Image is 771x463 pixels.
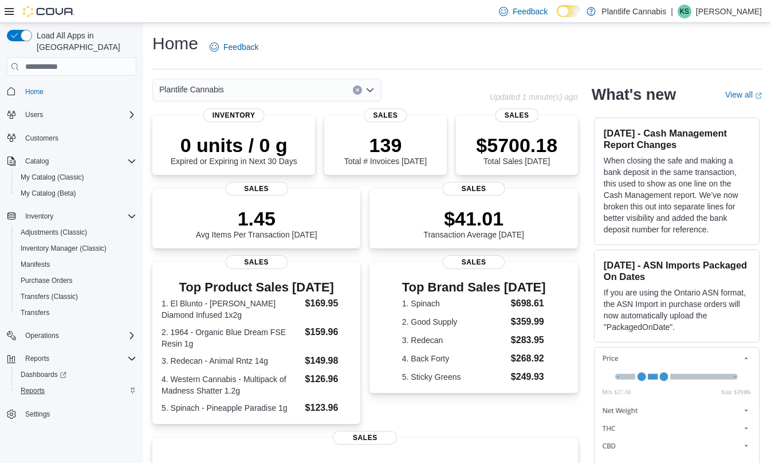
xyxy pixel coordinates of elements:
dd: $169.95 [305,297,352,310]
span: Sales [443,182,505,196]
p: | [671,5,673,18]
p: [PERSON_NAME] [696,5,762,18]
span: Home [25,87,44,96]
p: 0 units / 0 g [171,134,297,157]
a: Home [21,85,48,99]
button: Reports [21,352,54,365]
a: Customers [21,131,63,145]
dt: 1. Spinach [402,298,506,309]
span: Customers [25,134,58,143]
span: Settings [25,410,50,419]
span: KS [680,5,689,18]
div: Total Sales [DATE] [476,134,557,166]
span: Inventory [203,108,265,122]
span: Plantlife Cannabis [159,83,224,96]
img: Cova [23,6,74,17]
p: If you are using the Ontario ASN format, the ASN Import in purchase orders will now automatically... [604,287,750,333]
p: 139 [344,134,427,157]
a: Dashboards [11,367,141,383]
dd: $698.61 [511,297,546,310]
button: Home [2,83,141,99]
span: Operations [21,329,136,343]
button: Operations [2,328,141,344]
button: Catalog [2,153,141,169]
dt: 4. Western Cannabis - Multipack of Madness Shatter 1.2g [162,373,301,396]
dt: 3. Redecan [402,334,506,346]
span: Home [21,84,136,98]
button: Reports [2,351,141,367]
span: Feedback [513,6,548,17]
p: $41.01 [423,207,524,230]
div: Expired or Expiring in Next 30 Days [171,134,297,166]
span: Reports [25,354,49,363]
a: Adjustments (Classic) [16,225,92,239]
a: My Catalog (Classic) [16,170,89,184]
button: Transfers (Classic) [11,289,141,305]
span: Transfers [16,306,136,320]
dt: 2. 1964 - Organic Blue Dream FSE Resin 1g [162,326,301,349]
span: Adjustments (Classic) [16,225,136,239]
span: Catalog [25,157,49,166]
span: Manifests [21,260,50,269]
button: Users [2,107,141,123]
span: Reports [21,352,136,365]
p: Plantlife Cannabis [601,5,666,18]
dd: $149.98 [305,354,352,368]
span: Inventory [25,212,53,221]
span: Load All Apps in [GEOGRAPHIC_DATA] [32,30,136,53]
p: Updated 1 minute(s) ago [490,92,578,102]
button: Clear input [353,85,362,95]
span: Purchase Orders [21,276,73,285]
button: Purchase Orders [11,273,141,289]
span: Users [25,110,43,119]
button: Users [21,108,48,122]
button: Settings [2,406,141,422]
span: Inventory Manager (Classic) [16,242,136,255]
button: Inventory [21,209,58,223]
dt: 3. Redecan - Animal Rntz 14g [162,355,301,367]
button: Catalog [21,154,53,168]
span: Settings [21,407,136,421]
a: Manifests [16,258,54,271]
span: Users [21,108,136,122]
span: Sales [443,255,505,269]
span: My Catalog (Beta) [16,186,136,200]
span: Sales [364,108,407,122]
span: Dark Mode [557,17,557,18]
a: My Catalog (Beta) [16,186,81,200]
h3: Top Product Sales [DATE] [162,281,351,294]
span: Operations [25,331,59,340]
div: Total # Invoices [DATE] [344,134,427,166]
span: Purchase Orders [16,274,136,287]
dd: $126.96 [305,372,352,386]
a: Inventory Manager (Classic) [16,242,111,255]
span: Dashboards [16,368,136,382]
button: Customers [2,130,141,146]
span: My Catalog (Classic) [21,173,84,182]
div: Kris Swick [678,5,691,18]
svg: External link [755,92,762,99]
div: Avg Items Per Transaction [DATE] [196,207,317,239]
button: Operations [21,329,64,343]
input: Dark Mode [557,5,581,17]
a: Transfers [16,306,54,320]
button: Inventory Manager (Classic) [11,240,141,256]
p: $5700.18 [476,134,557,157]
a: Dashboards [16,368,71,382]
span: Feedback [223,41,258,53]
button: My Catalog (Classic) [11,169,141,185]
button: Open list of options [365,85,375,95]
span: Inventory Manager (Classic) [21,244,107,253]
dd: $159.96 [305,325,352,339]
button: Transfers [11,305,141,321]
p: When closing the safe and making a bank deposit in the same transaction, this used to show as one... [604,155,750,235]
span: Customers [21,131,136,145]
span: Sales [225,255,288,269]
span: Adjustments (Classic) [21,228,87,237]
dd: $283.95 [511,333,546,347]
a: Reports [16,384,49,398]
span: Sales [225,182,288,196]
span: Manifests [16,258,136,271]
a: Transfers (Classic) [16,290,82,304]
button: Inventory [2,208,141,224]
